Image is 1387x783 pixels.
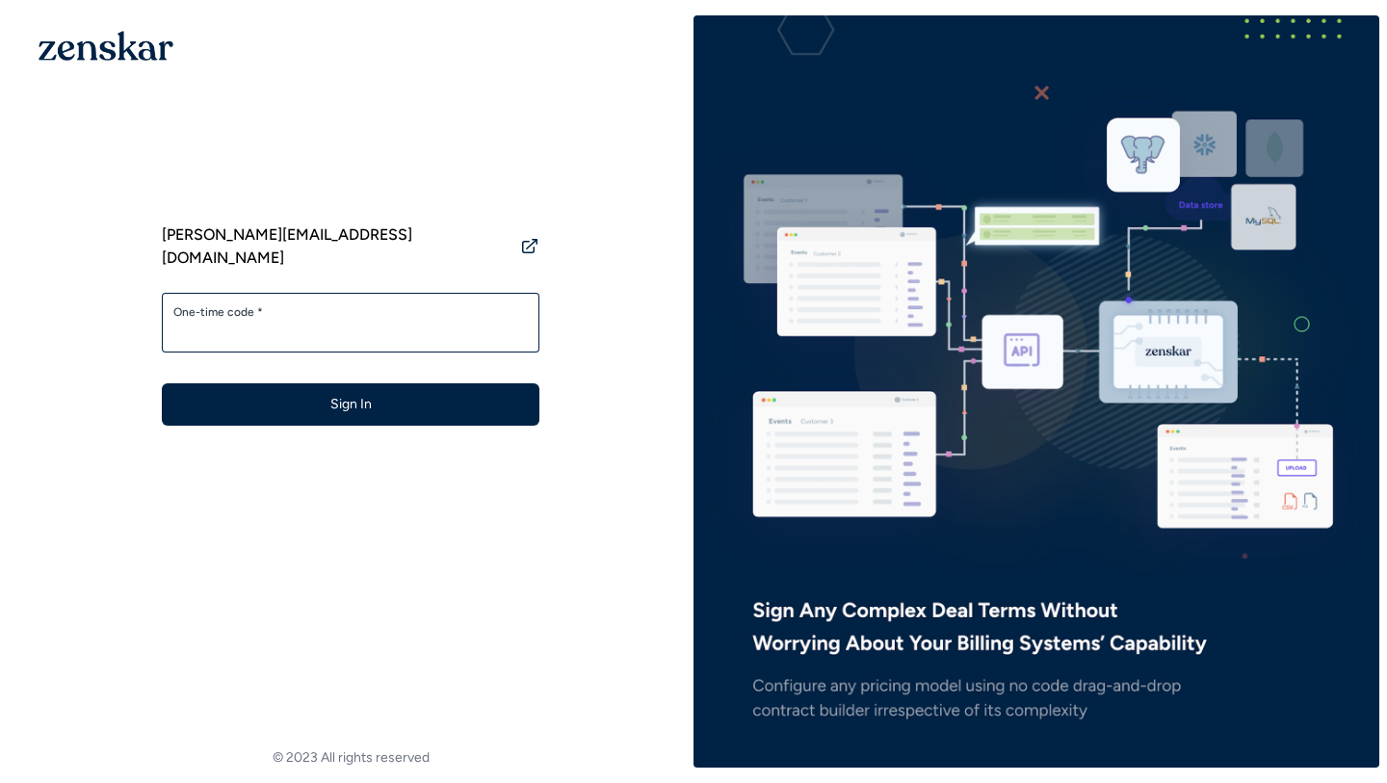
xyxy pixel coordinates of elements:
label: One-time code * [173,304,528,320]
span: [PERSON_NAME][EMAIL_ADDRESS][DOMAIN_NAME] [162,223,512,270]
img: 1OGAJ2xQqyY4LXKgY66KYq0eOWRCkrZdAb3gUhuVAqdWPZE9SRJmCz+oDMSn4zDLXe31Ii730ItAGKgCKgCCgCikA4Av8PJUP... [39,31,173,61]
button: Sign In [162,383,539,426]
footer: © 2023 All rights reserved [8,748,693,768]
